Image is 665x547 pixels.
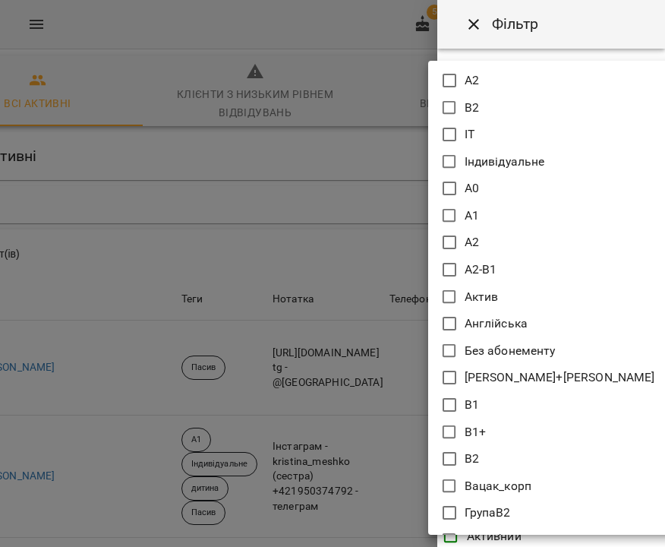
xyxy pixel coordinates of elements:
p: Актив [465,288,499,306]
p: [PERSON_NAME]+[PERSON_NAME] [465,368,655,387]
p: А0 [465,179,479,198]
p: А1 [465,207,479,225]
p: В2 [465,450,479,468]
p: ІТ [465,125,474,144]
p: В1 [465,396,479,414]
p: А2-В1 [465,261,497,279]
p: В1+ [465,423,486,441]
p: A2 [465,71,479,90]
p: Вацак_корп [465,477,531,495]
p: Індивідуальне [465,153,545,171]
p: B2 [465,99,479,117]
p: Без абонементу [465,342,556,360]
p: ГрупаB2 [465,504,511,522]
p: Англійська [465,315,528,333]
p: А2 [465,233,479,251]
